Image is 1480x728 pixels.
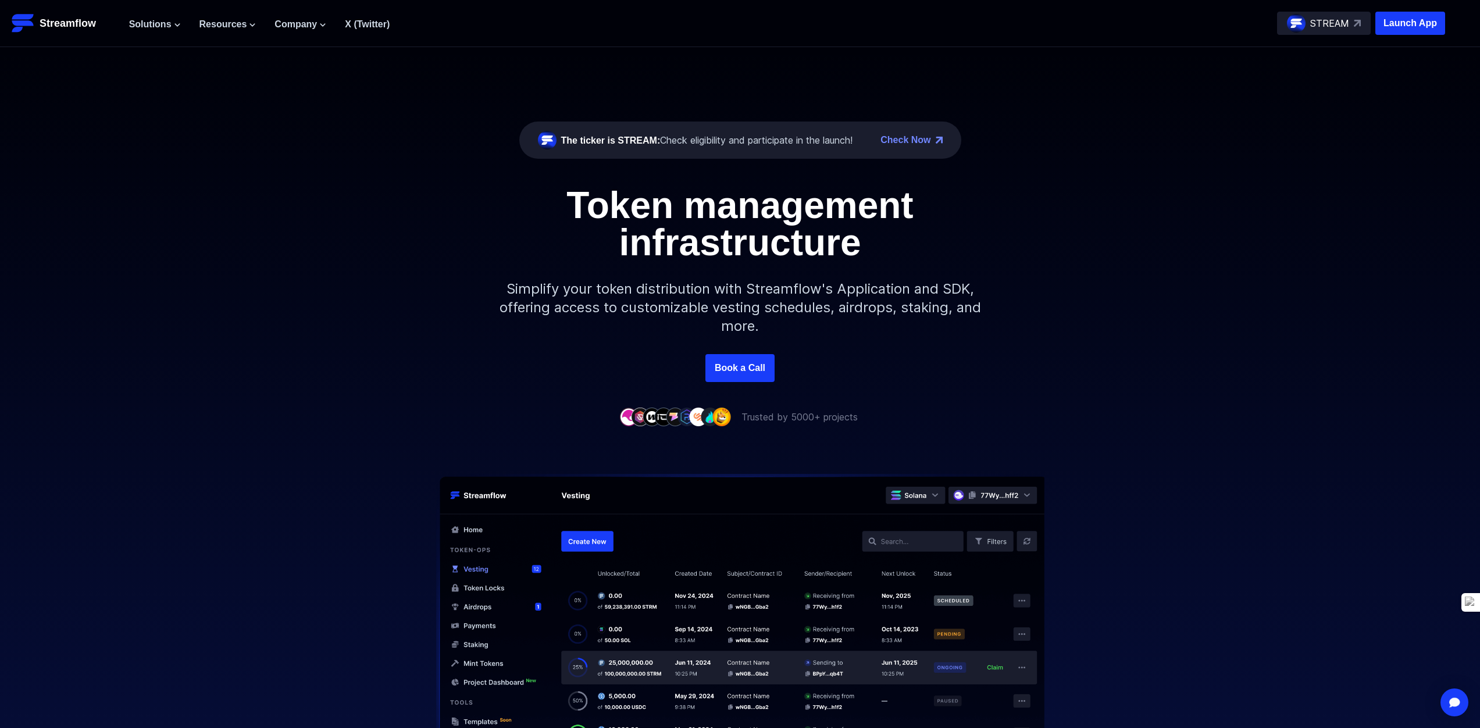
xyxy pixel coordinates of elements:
[705,354,775,382] a: Book a Call
[561,133,853,148] div: Check eligibility and participate in the launch!
[666,408,684,426] img: company-5
[1440,688,1468,716] div: Open Intercom Messenger
[12,12,35,35] img: Streamflow Logo
[1287,14,1306,33] img: streamflow-logo-circle.png
[345,19,390,29] a: X (Twitter)
[274,17,317,31] span: Company
[619,408,638,426] img: company-1
[643,408,661,426] img: company-3
[631,408,650,426] img: company-2
[689,408,708,426] img: company-7
[936,137,943,144] img: top-right-arrow.png
[1310,16,1349,30] p: STREAM
[538,131,557,149] img: streamflow-logo-circle.png
[274,17,326,31] button: Company
[741,410,858,424] p: Trusted by 5000+ projects
[40,15,96,31] p: Streamflow
[12,12,117,35] a: Streamflow
[701,408,719,426] img: company-8
[1354,20,1361,27] img: top-right-arrow.svg
[479,187,1002,261] h1: Token management infrastructure
[129,17,181,31] button: Solutions
[1277,12,1371,35] a: STREAM
[561,135,661,145] span: The ticker is STREAM:
[1375,12,1445,35] button: Launch App
[199,17,247,31] span: Resources
[129,17,172,31] span: Solutions
[654,408,673,426] img: company-4
[490,261,990,354] p: Simplify your token distribution with Streamflow's Application and SDK, offering access to custom...
[199,17,256,31] button: Resources
[677,408,696,426] img: company-6
[712,408,731,426] img: company-9
[880,133,930,147] a: Check Now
